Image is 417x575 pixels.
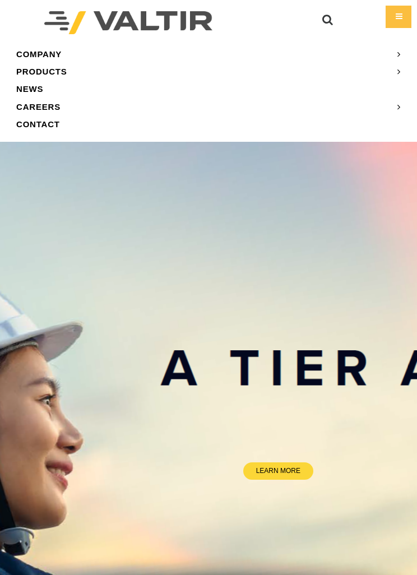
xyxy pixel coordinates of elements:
a: CONTACT [8,115,409,133]
div: Menu [386,6,411,28]
a: LEARN MORE [243,462,313,480]
a: CAREERS [8,98,409,115]
a: COMPANY [8,45,409,63]
a: NEWS [8,80,409,98]
a: PRODUCTS [8,63,409,80]
img: Valtir [44,11,212,34]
